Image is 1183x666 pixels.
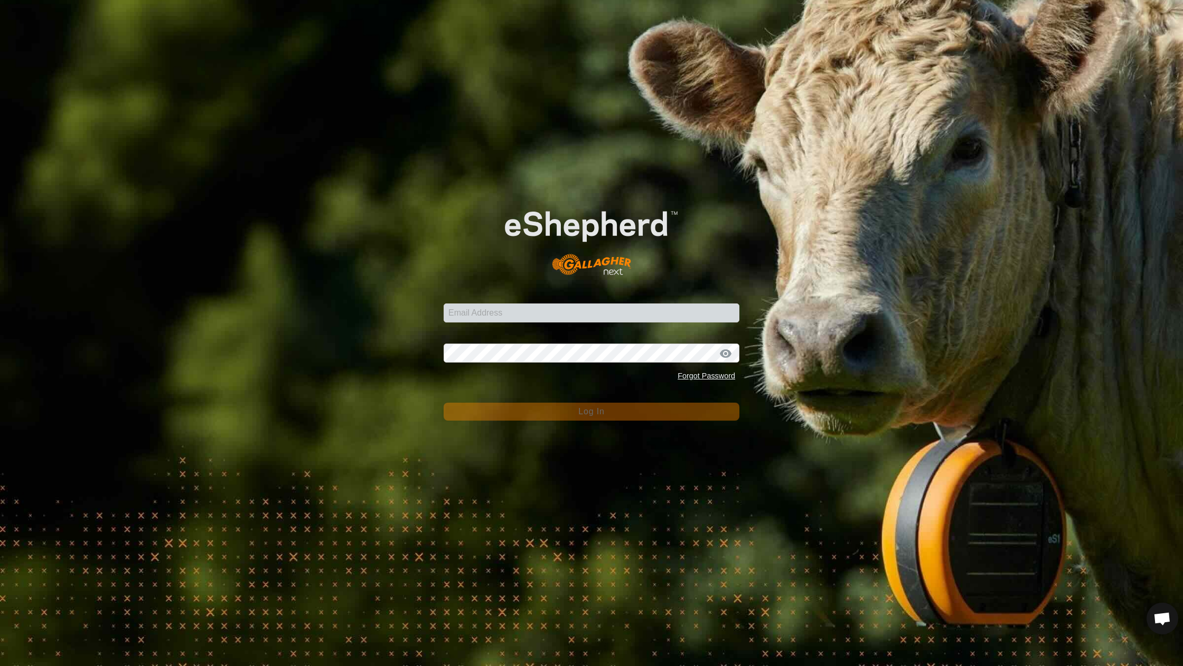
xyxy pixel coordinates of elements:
[444,303,739,322] input: Email Address
[578,407,604,416] span: Log In
[473,186,710,287] img: E-shepherd Logo
[444,403,739,421] button: Log In
[1147,603,1178,634] a: Open chat
[678,372,735,380] a: Forgot Password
